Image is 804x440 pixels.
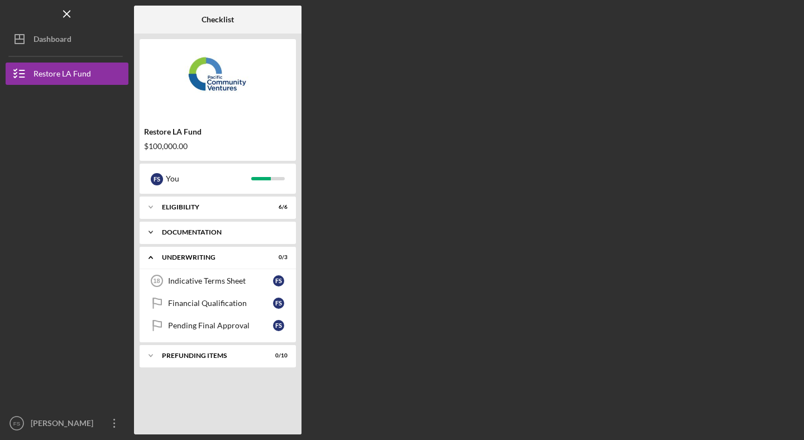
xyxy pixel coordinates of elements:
[267,352,288,359] div: 0 / 10
[151,173,163,185] div: F S
[267,204,288,211] div: 6 / 6
[267,254,288,261] div: 0 / 3
[162,204,260,211] div: Eligibility
[168,276,273,285] div: Indicative Terms Sheet
[145,270,290,292] a: 18Indicative Terms SheetFS
[273,320,284,331] div: F S
[145,292,290,314] a: Financial QualificationFS
[144,127,291,136] div: Restore LA Fund
[6,28,128,50] button: Dashboard
[168,321,273,330] div: Pending Final Approval
[33,28,71,53] div: Dashboard
[202,15,234,24] b: Checklist
[162,352,260,359] div: Prefunding Items
[144,142,291,151] div: $100,000.00
[28,412,100,437] div: [PERSON_NAME]
[145,314,290,337] a: Pending Final ApprovalFS
[162,229,282,236] div: Documentation
[168,299,273,308] div: Financial Qualification
[6,412,128,434] button: FS[PERSON_NAME]
[166,169,251,188] div: You
[33,63,91,88] div: Restore LA Fund
[162,254,260,261] div: Underwriting
[153,278,160,284] tspan: 18
[6,63,128,85] button: Restore LA Fund
[13,420,20,427] text: FS
[273,275,284,286] div: F S
[273,298,284,309] div: F S
[140,45,296,112] img: Product logo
